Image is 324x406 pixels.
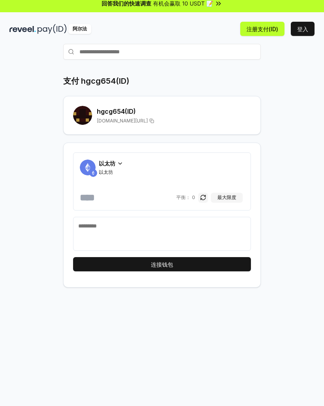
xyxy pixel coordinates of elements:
[176,194,190,201] span: 平衡：
[89,169,97,177] img: ETH.svg
[38,24,67,34] img: 支付_id
[97,107,251,116] h2: hgcg654 (ID)
[73,257,251,271] button: 连接钱包
[192,194,195,201] span: 0
[291,22,315,36] button: 登入
[240,22,284,36] button: 注册支付(ID)
[63,75,129,86] h1: 支付 hgcg654(ID)
[99,169,123,175] span: 以太坊
[97,118,148,124] span: [DOMAIN_NAME][URL]
[68,24,91,34] div: 阿尔法
[99,159,115,167] span: 以太坊
[9,24,36,34] img: 揭示_黑暗的
[211,193,243,202] button: 最大限度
